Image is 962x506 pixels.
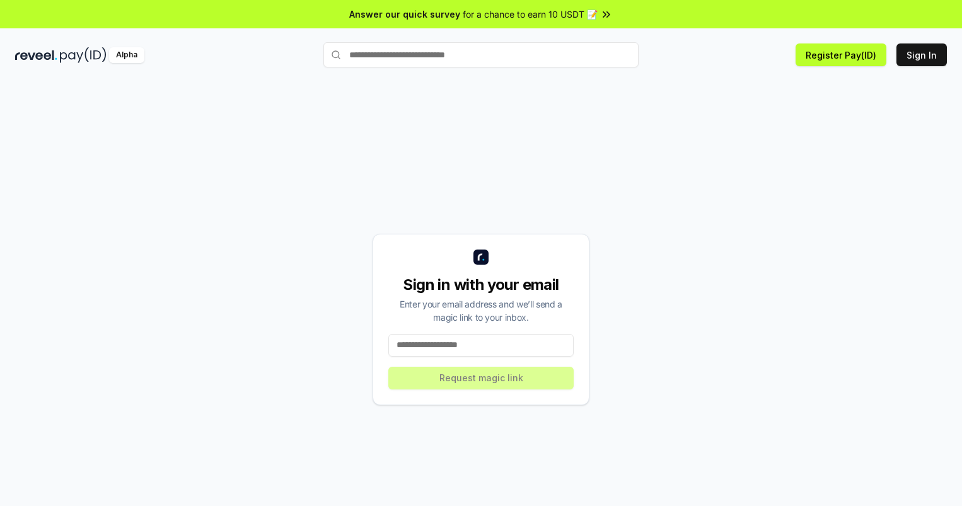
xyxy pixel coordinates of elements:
div: Enter your email address and we’ll send a magic link to your inbox. [388,297,574,324]
img: pay_id [60,47,107,63]
button: Register Pay(ID) [796,43,886,66]
img: logo_small [473,250,489,265]
span: Answer our quick survey [349,8,460,21]
img: reveel_dark [15,47,57,63]
div: Sign in with your email [388,275,574,295]
button: Sign In [896,43,947,66]
div: Alpha [109,47,144,63]
span: for a chance to earn 10 USDT 📝 [463,8,598,21]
